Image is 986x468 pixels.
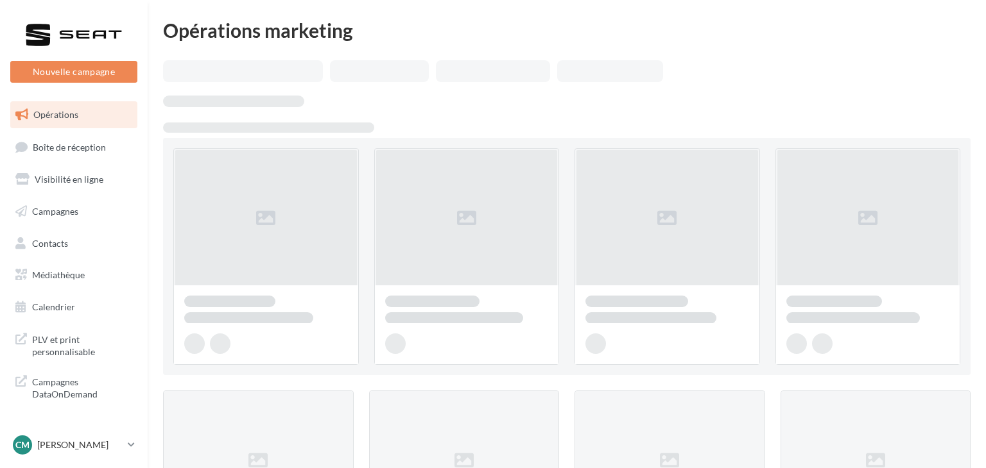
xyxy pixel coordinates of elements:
a: Campagnes DataOnDemand [8,368,140,406]
span: Opérations [33,109,78,120]
a: Visibilité en ligne [8,166,140,193]
a: Boîte de réception [8,133,140,161]
span: Cm [15,439,30,451]
a: Cm [PERSON_NAME] [10,433,137,457]
div: Opérations marketing [163,21,971,40]
button: Nouvelle campagne [10,61,137,83]
span: Campagnes DataOnDemand [32,373,132,401]
a: Opérations [8,101,140,128]
a: PLV et print personnalisable [8,326,140,364]
a: Médiathèque [8,262,140,288]
span: Médiathèque [32,269,85,280]
a: Campagnes [8,198,140,225]
span: Calendrier [32,301,75,312]
p: [PERSON_NAME] [37,439,123,451]
a: Calendrier [8,294,140,321]
span: Campagnes [32,206,78,217]
span: Boîte de réception [33,141,106,152]
span: PLV et print personnalisable [32,331,132,358]
a: Contacts [8,230,140,257]
span: Contacts [32,237,68,248]
span: Visibilité en ligne [35,174,103,185]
